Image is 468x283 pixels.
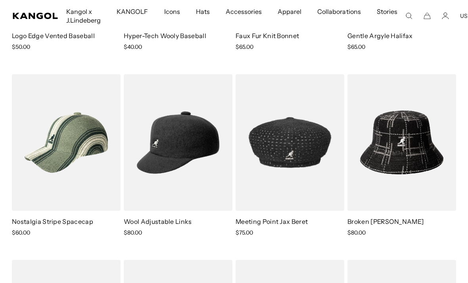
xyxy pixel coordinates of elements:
img: Nostalgia Stripe Spacecap [12,74,121,211]
a: Wool Adjustable Links [124,218,192,225]
span: $60.00 [12,229,30,236]
img: Broken Tartan Lahinch [347,74,456,211]
summary: Search here [405,12,412,19]
a: Hyper-Tech Wooly Baseball [124,32,206,40]
a: Broken [PERSON_NAME] [347,218,424,225]
span: $40.00 [124,43,142,50]
span: $75.00 [236,229,253,236]
a: Account [442,12,449,19]
a: Logo Edge Vented Baseball [12,32,95,40]
a: Meeting Point Jax Beret [236,218,308,225]
img: Meeting Point Jax Beret [236,74,344,211]
span: $80.00 [124,229,142,236]
span: $65.00 [347,43,365,50]
button: Cart [424,12,431,19]
img: Wool Adjustable Links [124,74,232,211]
a: Kangol [13,13,58,19]
span: $65.00 [236,43,253,50]
span: $50.00 [12,43,30,50]
a: Nostalgia Stripe Spacecap [12,218,93,225]
a: Gentle Argyle Halifax [347,32,413,40]
span: $80.00 [347,229,366,236]
a: Faux Fur Knit Bonnet [236,32,299,40]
